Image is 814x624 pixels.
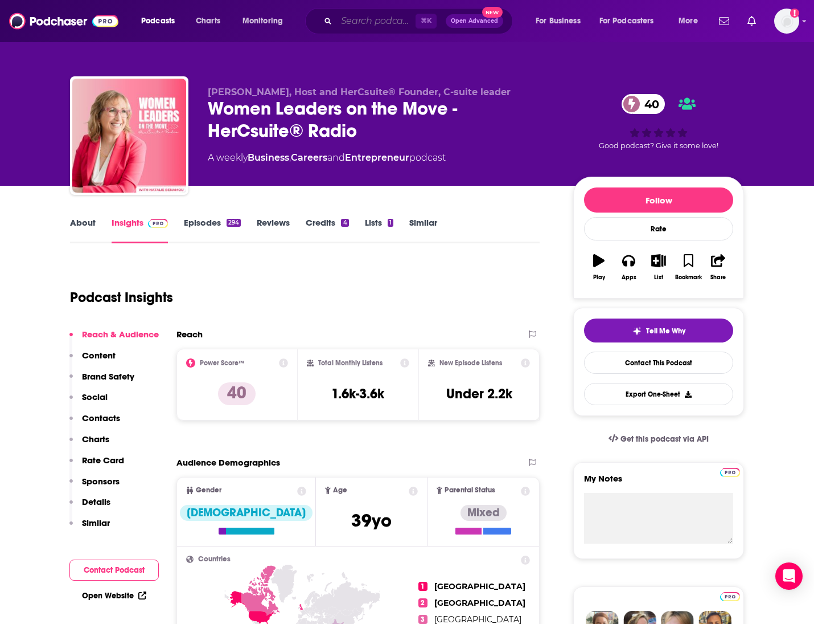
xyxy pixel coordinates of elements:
a: Reviews [257,217,290,243]
img: Podchaser Pro [720,592,740,601]
div: 294 [227,219,241,227]
img: tell me why sparkle [632,327,642,336]
div: Mixed [461,505,507,521]
button: open menu [528,12,595,30]
button: open menu [133,12,190,30]
p: Social [82,391,108,402]
a: Open Website [82,591,146,601]
a: About [70,217,96,243]
span: Monitoring [242,13,283,29]
a: Show notifications dropdown [714,11,734,31]
span: Open Advanced [451,18,498,24]
a: Entrepreneur [345,152,409,163]
span: 39 yo [351,509,392,532]
p: Content [82,350,116,361]
button: open menu [671,12,712,30]
span: ⌘ K [416,14,437,28]
button: tell me why sparkleTell Me Why [584,319,733,342]
a: Get this podcast via API [599,425,718,453]
div: A weekly podcast [208,151,446,165]
a: Credits4 [306,217,348,243]
h1: Podcast Insights [70,289,173,306]
p: Rate Card [82,455,124,466]
span: [PERSON_NAME], Host and HerCsuite® Founder, C-suite leader [208,87,511,97]
span: 2 [418,598,427,607]
p: Contacts [82,413,120,423]
button: Social [69,391,108,413]
span: Countries [198,556,231,563]
span: Parental Status [445,487,495,494]
img: Podchaser - Follow, Share and Rate Podcasts [9,10,118,32]
button: Details [69,496,110,517]
button: Reach & Audience [69,329,159,350]
div: Rate [584,217,733,240]
a: InsightsPodchaser Pro [112,217,168,243]
span: Podcasts [141,13,175,29]
button: Brand Safety [69,371,134,392]
button: Sponsors [69,476,120,497]
input: Search podcasts, credits, & more... [336,12,416,30]
button: Export One-Sheet [584,383,733,405]
button: Share [704,247,733,288]
span: , [289,152,291,163]
h2: Total Monthly Listens [318,359,383,367]
span: Good podcast? Give it some love! [599,141,718,150]
button: Apps [614,247,643,288]
button: Bookmark [673,247,703,288]
span: New [482,7,503,18]
span: [GEOGRAPHIC_DATA] [434,598,525,608]
button: Contact Podcast [69,560,159,581]
span: For Business [536,13,581,29]
div: Bookmark [675,274,702,281]
span: Tell Me Why [646,327,685,336]
span: 40 [633,94,665,114]
span: For Podcasters [599,13,654,29]
span: Gender [196,487,221,494]
span: Age [333,487,347,494]
p: Charts [82,434,109,444]
span: Get this podcast via API [620,434,709,444]
span: Charts [196,13,220,29]
a: Pro website [720,590,740,601]
h2: Power Score™ [200,359,244,367]
button: Charts [69,434,109,455]
a: Careers [291,152,327,163]
button: Follow [584,187,733,213]
p: Sponsors [82,476,120,487]
a: 40 [622,94,665,114]
img: Podchaser Pro [148,219,168,228]
div: 40Good podcast? Give it some love! [573,87,744,157]
p: 40 [218,382,256,405]
button: open menu [592,12,671,30]
div: Play [593,274,605,281]
a: Similar [409,217,437,243]
span: 3 [418,615,427,624]
h2: New Episode Listens [439,359,502,367]
div: 4 [341,219,348,227]
a: Episodes294 [184,217,241,243]
span: [GEOGRAPHIC_DATA] [434,581,525,592]
label: My Notes [584,473,733,493]
a: Show notifications dropdown [743,11,760,31]
div: Apps [622,274,636,281]
button: Rate Card [69,455,124,476]
p: Brand Safety [82,371,134,382]
img: User Profile [774,9,799,34]
div: List [654,274,663,281]
button: Contacts [69,413,120,434]
img: Women Leaders on the Move - HerCsuite® Radio [72,79,186,193]
p: Reach & Audience [82,329,159,340]
p: Similar [82,517,110,528]
button: Play [584,247,614,288]
span: Logged in as gracemyron [774,9,799,34]
a: Lists1 [365,217,393,243]
button: open menu [235,12,298,30]
div: Open Intercom Messenger [775,562,803,590]
div: Search podcasts, credits, & more... [316,8,524,34]
button: Show profile menu [774,9,799,34]
a: Business [248,152,289,163]
span: More [679,13,698,29]
p: Details [82,496,110,507]
div: Share [710,274,726,281]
